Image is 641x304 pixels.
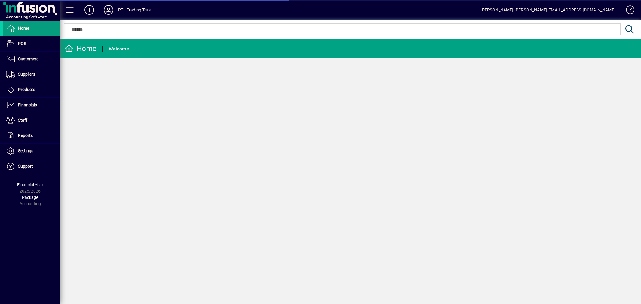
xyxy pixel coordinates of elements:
[18,56,38,61] span: Customers
[18,102,37,107] span: Financials
[3,113,60,128] a: Staff
[18,133,33,138] span: Reports
[3,82,60,97] a: Products
[17,182,43,187] span: Financial Year
[3,36,60,51] a: POS
[18,164,33,169] span: Support
[18,118,27,123] span: Staff
[65,44,96,53] div: Home
[18,41,26,46] span: POS
[109,44,129,54] div: Welcome
[18,26,29,31] span: Home
[18,72,35,77] span: Suppliers
[118,5,152,15] div: PTL Trading Trust
[481,5,615,15] div: [PERSON_NAME] [PERSON_NAME][EMAIL_ADDRESS][DOMAIN_NAME]
[3,52,60,67] a: Customers
[18,148,33,153] span: Settings
[3,159,60,174] a: Support
[3,144,60,159] a: Settings
[3,128,60,143] a: Reports
[3,98,60,113] a: Financials
[621,1,633,21] a: Knowledge Base
[3,67,60,82] a: Suppliers
[22,195,38,200] span: Package
[18,87,35,92] span: Products
[99,5,118,15] button: Profile
[80,5,99,15] button: Add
